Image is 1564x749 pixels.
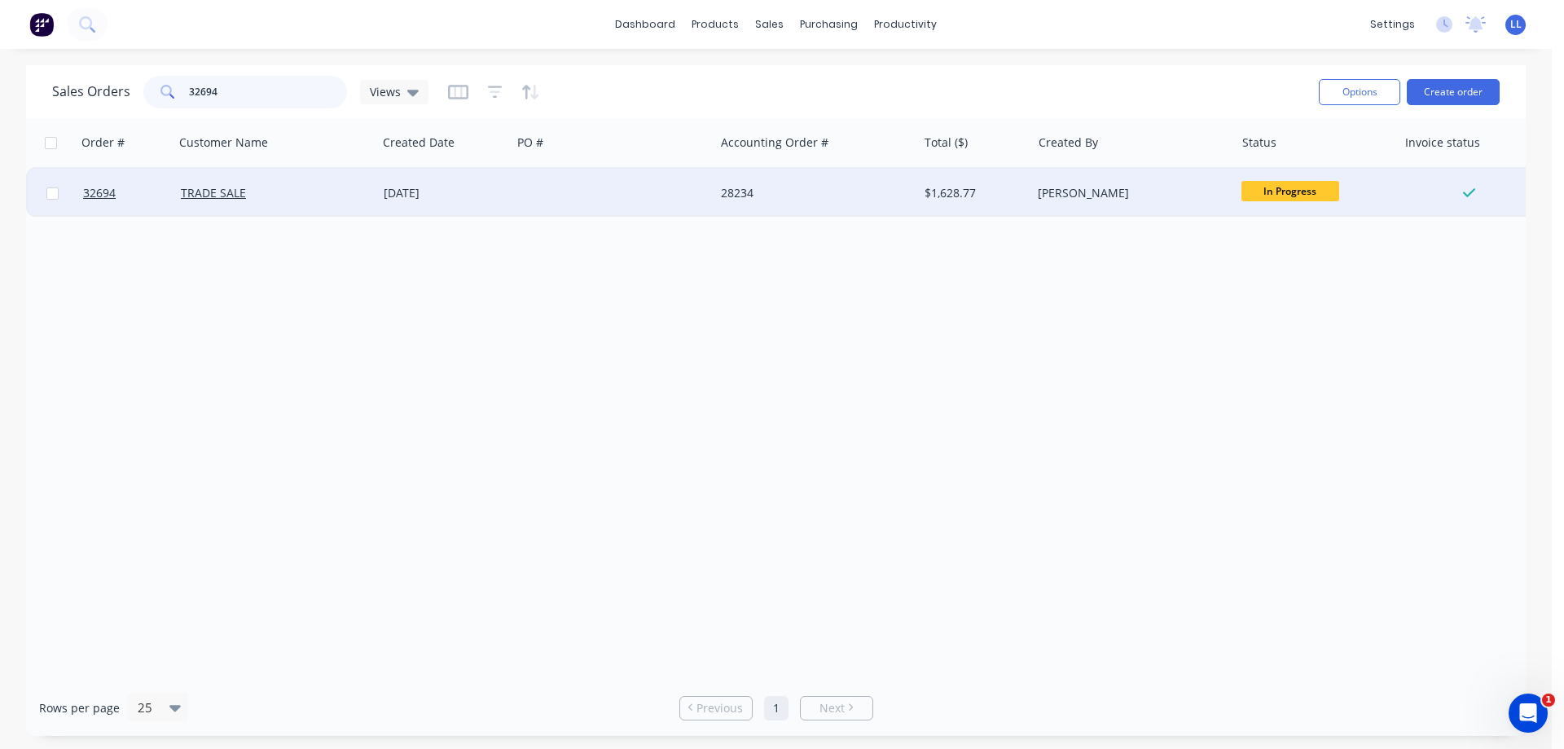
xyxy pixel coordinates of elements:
span: Rows per page [39,700,120,716]
div: Status [1242,134,1276,151]
div: [DATE] [384,185,505,201]
a: TRADE SALE [181,185,246,200]
a: Previous page [680,700,752,716]
div: [PERSON_NAME] [1038,185,1219,201]
button: Options [1319,79,1400,105]
div: productivity [866,12,945,37]
div: sales [747,12,792,37]
div: Total ($) [925,134,968,151]
a: dashboard [607,12,683,37]
img: Factory [29,12,54,37]
div: Customer Name [179,134,268,151]
input: Search... [189,76,348,108]
ul: Pagination [673,696,880,720]
div: PO # [517,134,543,151]
span: LL [1510,17,1522,32]
a: 32694 [83,169,181,218]
span: Next [819,700,845,716]
iframe: Intercom live chat [1509,694,1548,733]
div: Created Date [383,134,455,151]
div: Order # [81,134,125,151]
a: Next page [801,700,872,716]
span: Previous [696,700,743,716]
div: Accounting Order # [721,134,828,151]
h1: Sales Orders [52,84,130,99]
div: Created By [1039,134,1098,151]
a: Page 1 is your current page [764,696,789,720]
div: $1,628.77 [925,185,1020,201]
span: 1 [1542,694,1555,707]
div: purchasing [792,12,866,37]
span: Views [370,83,401,100]
div: products [683,12,747,37]
div: settings [1362,12,1423,37]
span: In Progress [1241,181,1339,201]
div: Invoice status [1405,134,1480,151]
div: 28234 [721,185,902,201]
span: 32694 [83,185,116,201]
button: Create order [1407,79,1500,105]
